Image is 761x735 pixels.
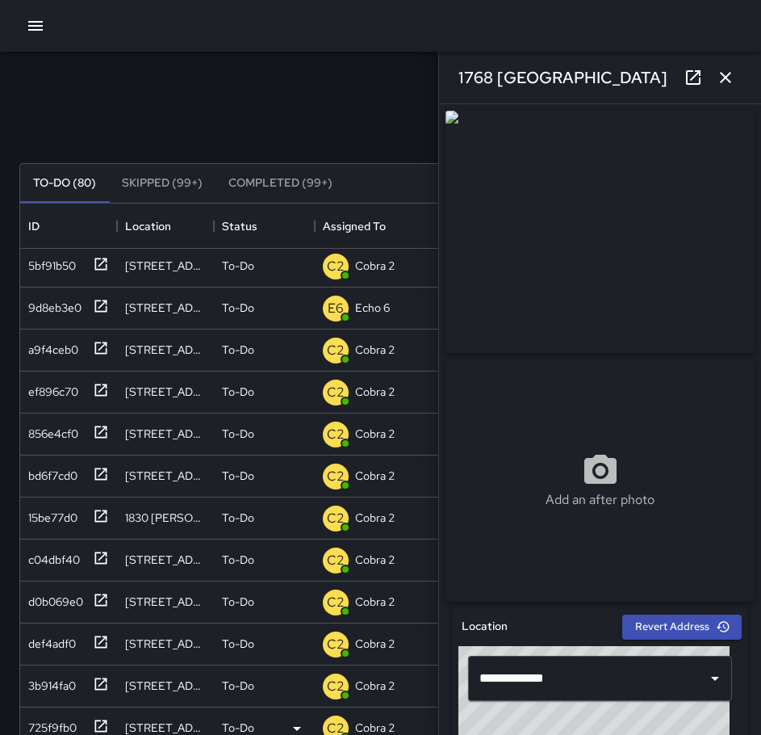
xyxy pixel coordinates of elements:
div: ID [28,204,40,249]
div: 1900 Telegraph Avenue [125,384,206,400]
p: Cobra 2 [355,510,395,526]
p: To-Do [222,510,254,526]
div: d0b069e0 [22,587,83,610]
p: C2 [327,635,345,654]
div: 1309 Franklin Street [125,300,206,316]
p: C2 [327,467,345,486]
div: 2545 Broadway [125,636,206,652]
div: Status [222,204,257,249]
div: Location [117,204,214,249]
p: Cobra 2 [355,342,395,358]
div: 1830 Webster Street [125,510,206,526]
div: 416 25th Street [125,594,206,610]
p: To-Do [222,300,254,316]
p: Cobra 2 [355,636,395,652]
p: C2 [327,341,345,360]
p: To-Do [222,258,254,274]
p: Cobra 2 [355,552,395,568]
div: 1731 Franklin Street [125,678,206,694]
div: 415 24th Street [125,258,206,274]
button: Completed (99+) [215,164,345,203]
p: To-Do [222,342,254,358]
p: C2 [327,551,345,570]
p: To-Do [222,468,254,484]
p: C2 [327,509,345,528]
p: C2 [327,593,345,612]
div: ID [20,204,117,249]
div: 824 Franklin Street [125,426,206,442]
p: Cobra 2 [355,384,395,400]
div: bd6f7cd0 [22,461,77,484]
div: 9d8eb3e0 [22,293,82,316]
p: To-Do [222,678,254,694]
p: C2 [327,257,345,276]
div: a9f4ceb0 [22,335,78,358]
div: Assigned To [323,204,386,249]
div: def4adf0 [22,629,76,652]
div: Status [214,204,315,249]
p: To-Do [222,426,254,442]
p: Cobra 2 [355,426,395,442]
button: Skipped (99+) [109,164,215,203]
p: To-Do [222,552,254,568]
div: 415 24th Street [125,342,206,358]
div: 5bf91b50 [22,251,76,274]
p: Cobra 2 [355,258,395,274]
div: 948 Clay Street [125,468,206,484]
p: To-Do [222,594,254,610]
div: 856e4cf0 [22,419,78,442]
p: Cobra 2 [355,594,395,610]
p: C2 [327,383,345,402]
div: Assigned To [315,204,476,249]
div: 15be77d0 [22,503,77,526]
p: E6 [328,299,344,318]
p: C2 [327,425,345,444]
div: Location [125,204,171,249]
p: Cobra 2 [355,468,395,484]
p: Cobra 2 [355,678,395,694]
p: To-Do [222,384,254,400]
p: To-Do [222,636,254,652]
p: C2 [327,677,345,696]
div: c04dbf40 [22,545,80,568]
div: 3b914fa0 [22,671,76,694]
button: To-Do (80) [20,164,109,203]
p: Echo 6 [355,300,390,316]
div: 2428 Webster Street [125,552,206,568]
div: ef896c70 [22,377,78,400]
